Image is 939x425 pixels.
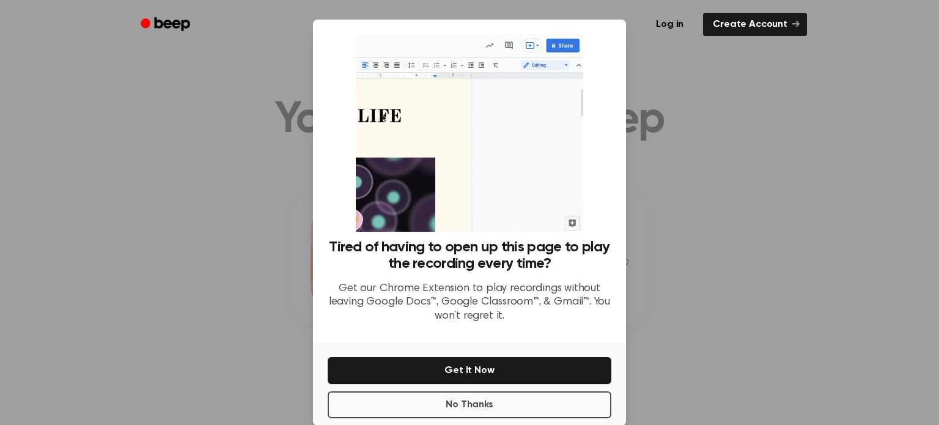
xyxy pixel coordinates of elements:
[328,357,611,384] button: Get It Now
[356,34,583,232] img: Beep extension in action
[644,10,696,39] a: Log in
[328,282,611,323] p: Get our Chrome Extension to play recordings without leaving Google Docs™, Google Classroom™, & Gm...
[132,13,201,37] a: Beep
[328,391,611,418] button: No Thanks
[328,239,611,272] h3: Tired of having to open up this page to play the recording every time?
[703,13,807,36] a: Create Account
